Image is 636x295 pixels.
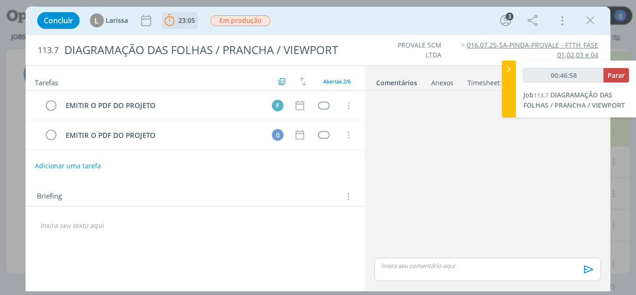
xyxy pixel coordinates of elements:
span: Em produção [210,15,271,26]
div: 3 [506,13,514,21]
div: Q [272,129,284,141]
button: 23:05 [162,13,197,28]
button: LLarissa [90,14,128,27]
img: arrow-down-up.svg [300,77,306,86]
div: L [90,14,104,27]
button: Em produção [210,15,271,27]
button: F [271,98,284,112]
a: PROVALE SCM LTDA [398,41,441,59]
span: Briefing [37,191,62,203]
div: EMITIR O PDF DO PROJETO [62,100,264,111]
span: Abertas 2/6 [323,78,351,85]
a: Timesheet [467,74,501,88]
a: Comentários [376,74,418,88]
span: 23:05 [178,16,195,25]
div: F [272,100,284,111]
div: DIAGRAMAÇÃO DAS FOLHAS / PRANCHA / VIEWPORT [61,39,361,62]
span: 113.7 [534,91,548,99]
span: Larissa [106,17,128,24]
a: 016.07.25-SA-PINDA-PROVALE - FTTH_FASE 01,02,03 e 04 [467,41,598,59]
span: Tarefas [35,76,58,87]
span: 113.7 [38,45,59,55]
span: Concluir [44,17,73,24]
div: Anexos [431,78,453,88]
button: Q [271,128,284,142]
a: Job113.7DIAGRAMAÇÃO DAS FOLHAS / PRANCHA / VIEWPORT [523,90,625,110]
button: Parar [603,68,629,82]
div: dialog [26,7,611,291]
button: Adicionar uma tarefa [34,158,101,174]
button: 3 [498,13,513,28]
div: EMITIR O PDF DO PROJETO [62,130,264,141]
span: Parar [608,71,625,80]
button: Concluir [37,12,80,29]
span: DIAGRAMAÇÃO DAS FOLHAS / PRANCHA / VIEWPORT [523,90,625,110]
